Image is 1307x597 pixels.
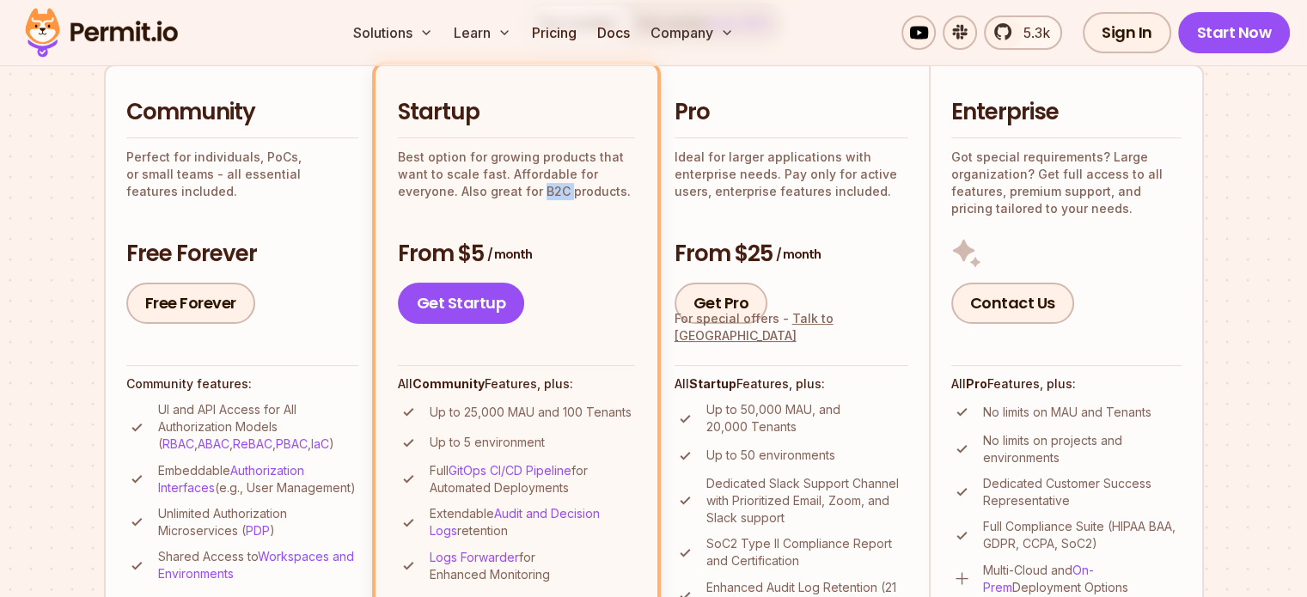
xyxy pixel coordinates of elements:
[590,15,637,50] a: Docs
[430,505,635,539] p: Extendable retention
[398,283,525,324] a: Get Startup
[983,432,1182,466] p: No limits on projects and environments
[158,548,358,582] p: Shared Access to
[983,404,1151,421] p: No limits on MAU and Tenants
[398,239,635,270] h3: From $5
[158,401,358,453] p: UI and API Access for All Authorization Models ( , , , , )
[487,246,532,263] span: / month
[246,523,270,538] a: PDP
[951,375,1182,393] h4: All Features, plus:
[706,401,908,436] p: Up to 50,000 MAU, and 20,000 Tenants
[233,436,272,451] a: ReBAC
[951,149,1182,217] p: Got special requirements? Large organization? Get full access to all features, premium support, a...
[966,376,987,391] strong: Pro
[126,375,358,393] h4: Community features:
[158,463,304,495] a: Authorization Interfaces
[430,550,519,564] a: Logs Forwarder
[983,562,1182,596] p: Multi-Cloud and Deployment Options
[689,376,736,391] strong: Startup
[951,283,1074,324] a: Contact Us
[644,15,741,50] button: Company
[126,283,255,324] a: Free Forever
[706,475,908,527] p: Dedicated Slack Support Channel with Prioritized Email, Zoom, and Slack support
[430,549,635,583] p: for Enhanced Monitoring
[1083,12,1171,53] a: Sign In
[162,436,194,451] a: RBAC
[398,375,635,393] h4: All Features, plus:
[675,283,768,324] a: Get Pro
[449,463,571,478] a: GitOps CI/CD Pipeline
[984,15,1062,50] a: 5.3k
[447,15,518,50] button: Learn
[430,404,632,421] p: Up to 25,000 MAU and 100 Tenants
[951,97,1182,128] h2: Enterprise
[398,97,635,128] h2: Startup
[675,375,908,393] h4: All Features, plus:
[346,15,440,50] button: Solutions
[412,376,485,391] strong: Community
[430,506,600,538] a: Audit and Decision Logs
[983,518,1182,552] p: Full Compliance Suite (HIPAA BAA, GDPR, CCPA, SoC2)
[675,149,908,200] p: Ideal for larger applications with enterprise needs. Pay only for active users, enterprise featur...
[158,462,358,496] p: Embeddable (e.g., User Management)
[126,149,358,200] p: Perfect for individuals, PoCs, or small teams - all essential features included.
[675,97,908,128] h2: Pro
[1178,12,1291,53] a: Start Now
[675,239,908,270] h3: From $25
[706,447,835,464] p: Up to 50 environments
[17,3,186,62] img: Permit logo
[706,535,908,570] p: SoC2 Type II Compliance Report and Certification
[430,434,545,451] p: Up to 5 environment
[675,310,908,344] div: For special offers -
[126,97,358,128] h2: Community
[525,15,583,50] a: Pricing
[776,246,821,263] span: / month
[158,505,358,539] p: Unlimited Authorization Microservices ( )
[983,475,1182,509] p: Dedicated Customer Success Representative
[276,436,308,451] a: PBAC
[430,462,635,496] p: Full for Automated Deployments
[1013,22,1050,43] span: 5.3k
[198,436,229,451] a: ABAC
[126,239,358,270] h3: Free Forever
[983,563,1094,594] a: On-Prem
[311,436,329,451] a: IaC
[398,149,635,200] p: Best option for growing products that want to scale fast. Affordable for everyone. Also great for...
